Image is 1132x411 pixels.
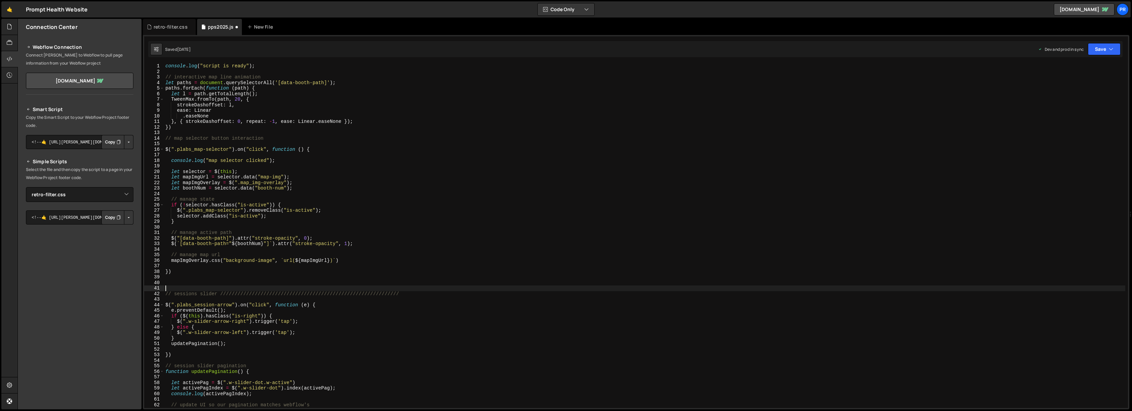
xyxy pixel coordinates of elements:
div: 31 [144,230,164,236]
div: 39 [144,274,164,280]
p: Select the file and then copy the script to a page in your Webflow Project footer code. [26,166,133,182]
div: Prompt Health Website [26,5,88,13]
p: Copy the Smart Script to your Webflow Project footer code. [26,113,133,130]
iframe: YouTube video player [26,301,134,361]
div: 23 [144,185,164,191]
a: Pr [1117,3,1129,15]
div: 15 [144,141,164,147]
div: 58 [144,380,164,386]
div: 5 [144,85,164,91]
textarea: <!--🤙 [URL][PERSON_NAME][DOMAIN_NAME]> <script>document.addEventListener("DOMContentLoaded", func... [26,135,133,149]
div: 10 [144,113,164,119]
a: [DOMAIN_NAME] [1054,3,1114,15]
div: 54 [144,358,164,364]
div: 35 [144,252,164,258]
div: 41 [144,285,164,291]
iframe: YouTube video player [26,236,134,296]
div: pps2025.js [208,24,234,30]
div: 6 [144,91,164,97]
div: 51 [144,341,164,347]
button: Copy [101,135,124,149]
div: 26 [144,202,164,208]
div: Button group with nested dropdown [101,135,133,149]
div: 29 [144,219,164,225]
div: 2 [144,69,164,75]
div: 17 [144,152,164,158]
div: 19 [144,163,164,169]
div: 22 [144,180,164,186]
p: Connect [PERSON_NAME] to Webflow to pull page information from your Webflow project [26,51,133,67]
div: 50 [144,336,164,341]
h2: Smart Script [26,105,133,113]
div: retro-filter.css [154,24,188,30]
h2: Simple Scripts [26,158,133,166]
div: 16 [144,147,164,152]
div: Saved [165,46,191,52]
div: 42 [144,291,164,297]
div: 14 [144,136,164,141]
div: 8 [144,102,164,108]
button: Code Only [538,3,594,15]
div: [DATE] [177,46,191,52]
div: 18 [144,158,164,164]
div: 30 [144,225,164,230]
div: 62 [144,402,164,408]
div: 56 [144,369,164,375]
div: 4 [144,80,164,86]
div: Dev and prod in sync [1038,46,1084,52]
div: 37 [144,263,164,269]
div: 11 [144,119,164,125]
div: 12 [144,125,164,130]
a: [DOMAIN_NAME] [26,73,133,89]
div: 44 [144,302,164,308]
div: 20 [144,169,164,175]
div: 21 [144,174,164,180]
h2: Connection Center [26,23,77,31]
div: 47 [144,319,164,324]
div: 3 [144,74,164,80]
textarea: <!--🤙 [URL][PERSON_NAME][DOMAIN_NAME]> <script>document.addEventListener("DOMContentLoaded", func... [26,210,133,225]
div: 55 [144,363,164,369]
div: 60 [144,391,164,397]
div: 48 [144,324,164,330]
div: 9 [144,108,164,113]
div: 1 [144,63,164,69]
div: 28 [144,213,164,219]
div: 27 [144,208,164,213]
button: Save [1088,43,1121,55]
div: New File [247,24,276,30]
div: 25 [144,197,164,202]
div: 36 [144,258,164,264]
button: Copy [101,210,124,225]
div: 34 [144,247,164,252]
div: 53 [144,352,164,358]
h2: Webflow Connection [26,43,133,51]
div: 45 [144,308,164,313]
div: 33 [144,241,164,247]
div: 32 [144,236,164,241]
div: Button group with nested dropdown [101,210,133,225]
div: 57 [144,374,164,380]
div: 46 [144,313,164,319]
div: 24 [144,191,164,197]
div: 49 [144,330,164,336]
div: 52 [144,347,164,352]
div: 40 [144,280,164,286]
div: 43 [144,297,164,302]
a: 🤙 [1,1,18,18]
div: 13 [144,130,164,136]
div: 61 [144,397,164,402]
div: 38 [144,269,164,275]
div: 59 [144,385,164,391]
div: 7 [144,97,164,102]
